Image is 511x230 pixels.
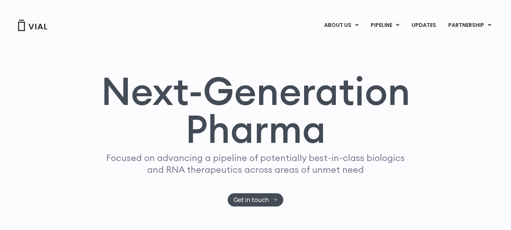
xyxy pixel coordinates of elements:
[228,193,283,207] a: Get in touch
[234,197,269,203] span: Get in touch
[442,19,497,32] a: PARTNERSHIPMenu Toggle
[17,20,48,31] img: Vial Logo
[103,152,408,175] p: Focused on advancing a pipeline of potentially best-in-class biologics and RNA therapeutics acros...
[405,19,442,32] a: UPDATES
[92,72,419,149] h1: Next-Generation Pharma
[365,19,405,32] a: PIPELINEMenu Toggle
[318,19,364,32] a: ABOUT USMenu Toggle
